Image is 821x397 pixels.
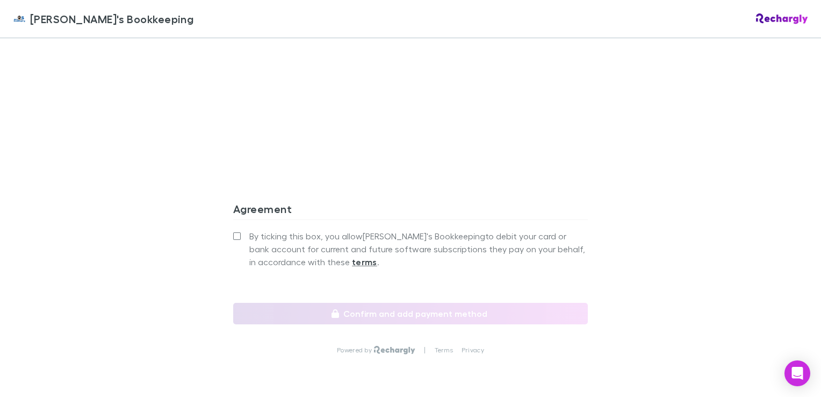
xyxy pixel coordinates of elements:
a: Terms [435,346,453,355]
div: Open Intercom Messenger [784,360,810,386]
a: Privacy [462,346,484,355]
h3: Agreement [233,202,588,219]
img: Jim's Bookkeeping's Logo [13,12,26,25]
strong: terms [352,257,377,267]
span: [PERSON_NAME]'s Bookkeeping [30,11,193,27]
img: Rechargly Logo [374,346,415,355]
span: By ticking this box, you allow [PERSON_NAME]'s Bookkeeping to debit your card or bank account for... [249,230,588,268]
img: Rechargly Logo [756,13,808,24]
p: | [424,346,426,355]
p: Powered by [337,346,374,355]
button: Confirm and add payment method [233,303,588,324]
